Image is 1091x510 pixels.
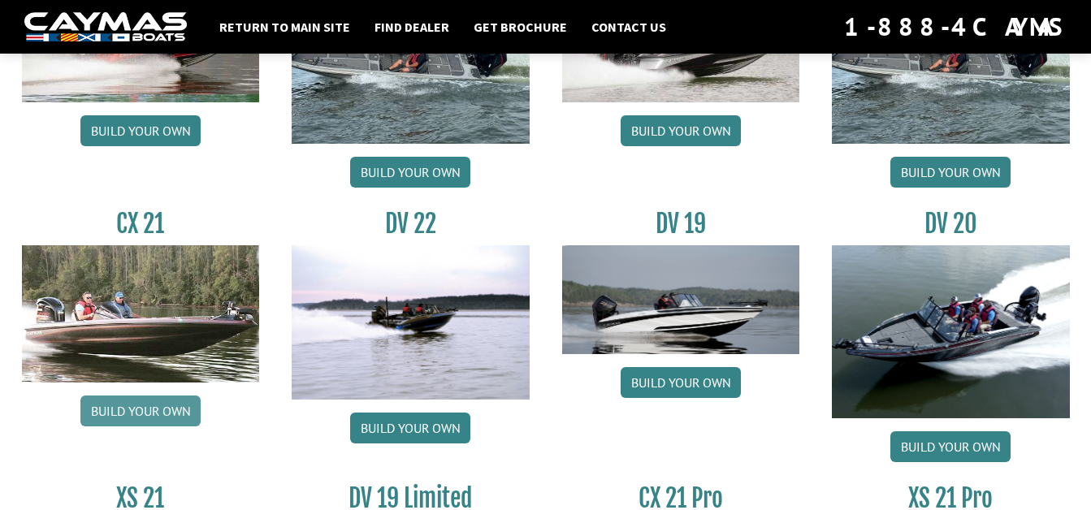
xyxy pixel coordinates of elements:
a: Return to main site [211,16,358,37]
h3: DV 20 [832,209,1070,239]
a: Build your own [80,395,201,426]
img: CX21_thumb.jpg [22,245,260,382]
a: Build your own [350,157,470,188]
a: Contact Us [583,16,674,37]
img: DV22_original_motor_cropped_for_caymas_connect.jpg [292,245,530,400]
a: Get Brochure [465,16,575,37]
a: Build your own [621,115,741,146]
img: dv-19-ban_from_website_for_caymas_connect.png [562,245,800,354]
h3: CX 21 [22,209,260,239]
a: Build your own [621,367,741,398]
div: 1-888-4CAYMAS [844,9,1067,45]
a: Build your own [890,431,1011,462]
a: Build your own [890,157,1011,188]
h3: DV 19 [562,209,800,239]
h3: DV 22 [292,209,530,239]
img: white-logo-c9c8dbefe5ff5ceceb0f0178aa75bf4bb51f6bca0971e226c86eb53dfe498488.png [24,12,187,42]
img: DV_20_from_website_for_caymas_connect.png [832,245,1070,418]
a: Find Dealer [366,16,457,37]
a: Build your own [350,413,470,443]
a: Build your own [80,115,201,146]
